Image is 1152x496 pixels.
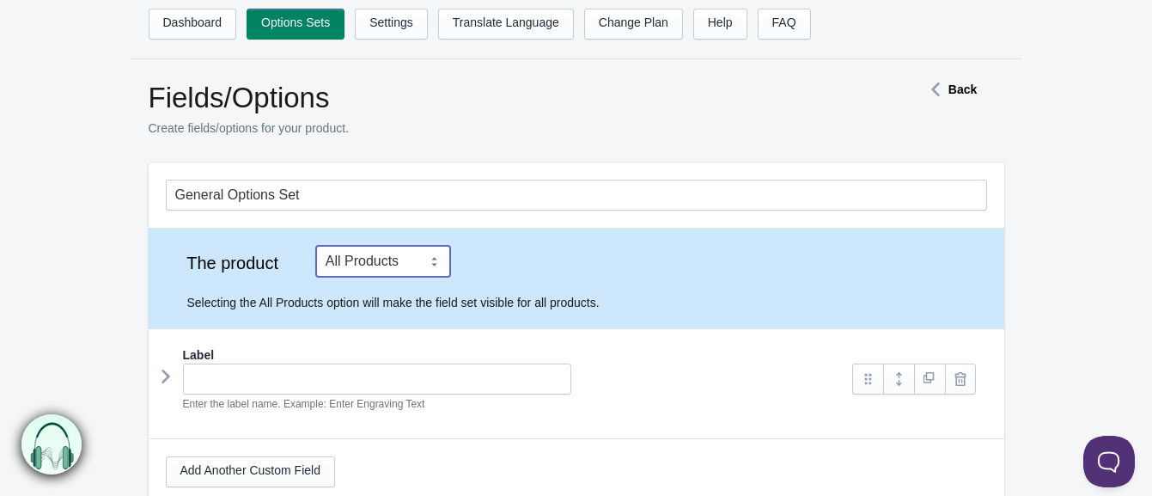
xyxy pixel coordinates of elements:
[923,83,977,96] a: Back
[21,414,82,475] img: bxm.png
[438,9,574,40] a: Translate Language
[187,294,987,311] p: Selecting the All Products option will make the field set visible for all products.
[166,456,335,487] a: Add Another Custom Field
[166,180,987,211] input: General Options Set
[693,9,747,40] a: Help
[149,119,862,137] p: Create fields/options for your product.
[584,9,683,40] a: Change Plan
[948,83,977,96] strong: Back
[183,346,215,364] label: Label
[149,9,237,40] a: Dashboard
[183,398,425,410] em: Enter the label name. Example: Enter Engraving Text
[149,81,862,115] h1: Fields/Options
[1083,436,1135,487] iframe: Toggle Customer Support
[758,9,811,40] a: FAQ
[166,254,300,272] label: The product
[355,9,428,40] a: Settings
[247,9,344,40] a: Options Sets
